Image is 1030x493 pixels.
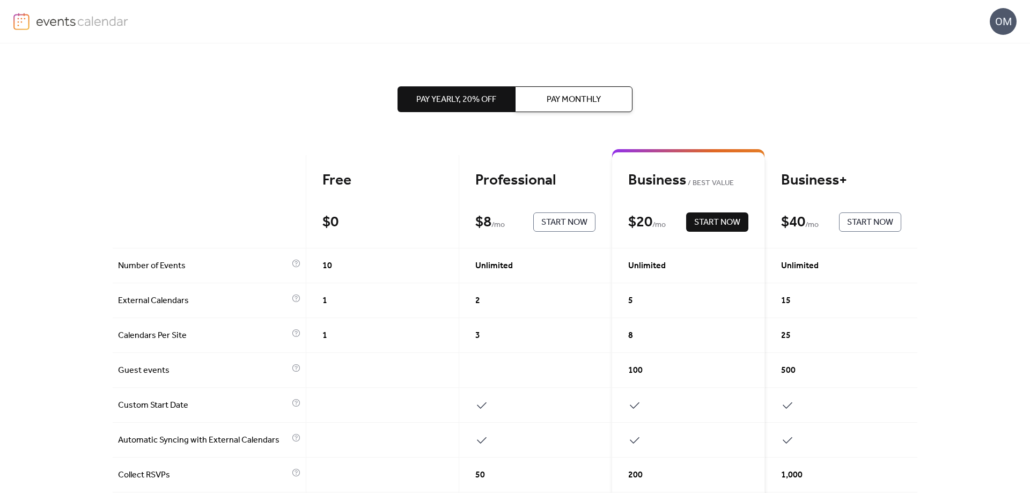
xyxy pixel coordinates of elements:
[990,8,1017,35] div: OM
[781,260,819,273] span: Unlimited
[781,171,901,190] div: Business+
[118,295,289,307] span: External Calendars
[839,212,901,232] button: Start Now
[118,399,289,412] span: Custom Start Date
[847,216,893,229] span: Start Now
[652,219,666,232] span: / mo
[118,329,289,342] span: Calendars Per Site
[781,295,791,307] span: 15
[118,469,289,482] span: Collect RSVPs
[781,469,803,482] span: 1,000
[628,260,666,273] span: Unlimited
[322,213,339,232] div: $ 0
[628,213,652,232] div: $ 20
[781,329,791,342] span: 25
[118,364,289,377] span: Guest events
[628,364,643,377] span: 100
[491,219,505,232] span: / mo
[547,93,601,106] span: Pay Monthly
[322,260,332,273] span: 10
[322,329,327,342] span: 1
[475,213,491,232] div: $ 8
[805,219,819,232] span: / mo
[398,86,515,112] button: Pay Yearly, 20% off
[628,295,633,307] span: 5
[475,295,480,307] span: 2
[533,212,595,232] button: Start Now
[36,13,129,29] img: logo-type
[781,213,805,232] div: $ 40
[13,13,30,30] img: logo
[515,86,632,112] button: Pay Monthly
[694,216,740,229] span: Start Now
[475,171,595,190] div: Professional
[322,295,327,307] span: 1
[118,260,289,273] span: Number of Events
[628,171,748,190] div: Business
[118,434,289,447] span: Automatic Syncing with External Calendars
[628,329,633,342] span: 8
[475,469,485,482] span: 50
[686,212,748,232] button: Start Now
[686,177,734,190] span: BEST VALUE
[628,469,643,482] span: 200
[781,364,796,377] span: 500
[475,260,513,273] span: Unlimited
[475,329,480,342] span: 3
[416,93,496,106] span: Pay Yearly, 20% off
[322,171,443,190] div: Free
[541,216,587,229] span: Start Now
